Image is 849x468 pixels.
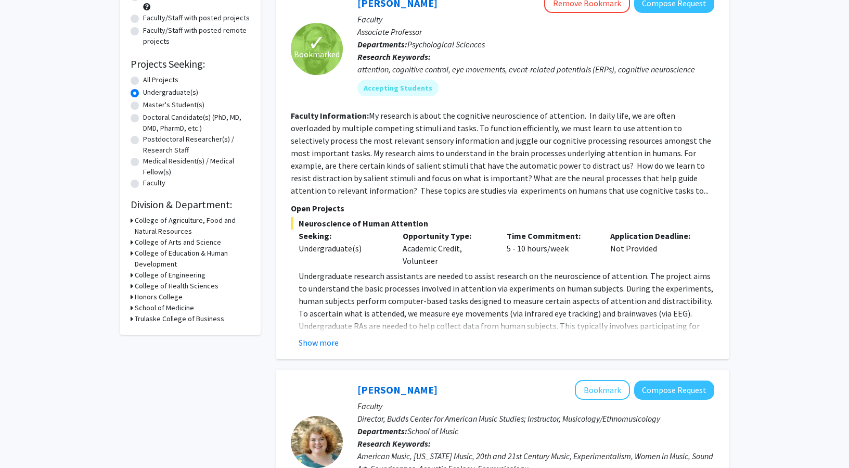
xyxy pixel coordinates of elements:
[135,302,194,313] h3: School of Medicine
[299,336,339,349] button: Show more
[291,110,711,196] fg-read-more: My research is about the cognitive neuroscience of attention. In daily life, we are often overloa...
[357,80,439,96] mat-chip: Accepting Students
[299,242,387,255] div: Undergraduate(s)
[135,215,250,237] h3: College of Agriculture, Food and Natural Resources
[291,202,714,214] p: Open Projects
[143,112,250,134] label: Doctoral Candidate(s) (PhD, MD, DMD, PharmD, etc.)
[143,134,250,156] label: Postdoctoral Researcher(s) / Research Staff
[135,313,224,324] h3: Trulaske College of Business
[407,426,458,436] span: School of Music
[291,217,714,230] span: Neuroscience of Human Attention
[135,248,250,270] h3: College of Education & Human Development
[8,421,44,460] iframe: Chat
[610,230,699,242] p: Application Deadline:
[299,230,387,242] p: Seeking:
[407,39,485,49] span: Psychological Sciences
[403,230,491,242] p: Opportunity Type:
[143,178,165,188] label: Faculty
[143,25,250,47] label: Faculty/Staff with posted remote projects
[299,270,714,370] p: Undergraduate research assistants are needed to assist research on the neuroscience of attention....
[357,13,714,26] p: Faculty
[499,230,603,267] div: 5 - 10 hours/week
[575,380,630,400] button: Add Megan Murph to Bookmarks
[143,99,204,110] label: Master's Student(s)
[357,26,714,38] p: Associate Professor
[634,381,714,400] button: Compose Request to Megan Murph
[131,58,250,70] h2: Projects Seeking:
[357,52,431,62] b: Research Keywords:
[143,74,178,85] label: All Projects
[135,237,221,248] h3: College of Arts and Science
[291,110,369,121] b: Faculty Information:
[308,37,326,48] span: ✓
[143,156,250,178] label: Medical Resident(s) / Medical Fellow(s)
[135,270,205,281] h3: College of Engineering
[357,383,438,396] a: [PERSON_NAME]
[135,292,183,302] h3: Honors College
[357,400,714,412] p: Faculty
[602,230,706,267] div: Not Provided
[357,39,407,49] b: Departments:
[143,12,250,23] label: Faculty/Staff with posted projects
[357,438,431,449] b: Research Keywords:
[357,63,714,75] div: attention, cognitive control, eye movements, event-related potentials (ERPs), cognitive neuroscience
[507,230,595,242] p: Time Commitment:
[131,198,250,211] h2: Division & Department:
[357,412,714,425] p: Director, Budds Center for American Music Studies; Instructor, Musicology/Ethnomusicology
[294,48,340,60] span: Bookmarked
[135,281,218,292] h3: College of Health Sciences
[357,426,407,436] b: Departments:
[143,87,198,98] label: Undergraduate(s)
[395,230,499,267] div: Academic Credit, Volunteer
